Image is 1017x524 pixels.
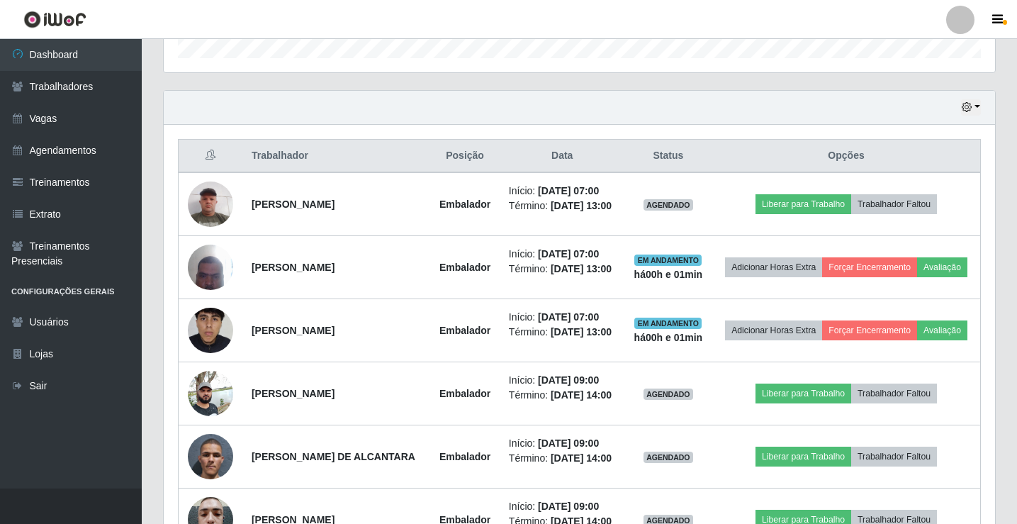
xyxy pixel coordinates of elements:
strong: Embalador [439,325,490,336]
li: Início: [509,247,616,262]
strong: há 00 h e 01 min [634,269,703,280]
button: Trabalhador Faltou [851,384,937,403]
li: Início: [509,184,616,199]
strong: [PERSON_NAME] DE ALCANTARA [252,451,415,462]
th: Status [624,140,712,173]
span: AGENDADO [644,389,693,400]
li: Início: [509,373,616,388]
strong: Embalador [439,262,490,273]
strong: [PERSON_NAME] [252,199,335,210]
th: Posição [429,140,500,173]
button: Avaliação [917,320,967,340]
button: Liberar para Trabalho [755,384,851,403]
strong: Embalador [439,199,490,210]
li: Início: [509,310,616,325]
button: Trabalhador Faltou [851,194,937,214]
th: Opções [712,140,980,173]
img: 1702417487415.jpeg [188,363,233,423]
span: EM ANDAMENTO [634,318,702,329]
time: [DATE] 14:00 [551,389,612,401]
li: Início: [509,499,616,514]
button: Liberar para Trabalho [755,447,851,467]
button: Liberar para Trabalho [755,194,851,214]
li: Término: [509,325,616,340]
button: Adicionar Horas Extra [725,257,822,277]
th: Trabalhador [243,140,429,173]
time: [DATE] 13:00 [551,200,612,211]
li: Término: [509,262,616,277]
span: AGENDADO [644,452,693,463]
button: Forçar Encerramento [822,257,917,277]
button: Avaliação [917,257,967,277]
th: Data [500,140,624,173]
li: Término: [509,388,616,403]
li: Término: [509,199,616,213]
time: [DATE] 14:00 [551,452,612,464]
li: Início: [509,436,616,451]
img: 1709375112510.jpeg [188,174,233,234]
strong: há 00 h e 01 min [634,332,703,343]
li: Término: [509,451,616,466]
time: [DATE] 09:00 [538,501,599,512]
button: Adicionar Horas Extra [725,320,822,340]
time: [DATE] 13:00 [551,326,612,338]
span: EM ANDAMENTO [634,255,702,266]
strong: Embalador [439,451,490,462]
strong: [PERSON_NAME] [252,325,335,336]
strong: [PERSON_NAME] [252,262,335,273]
span: AGENDADO [644,199,693,211]
button: Forçar Encerramento [822,320,917,340]
time: [DATE] 13:00 [551,263,612,274]
img: 1722619557508.jpeg [188,237,233,297]
strong: Embalador [439,388,490,399]
time: [DATE] 07:00 [538,185,599,196]
time: [DATE] 09:00 [538,374,599,386]
button: Trabalhador Faltou [851,447,937,467]
img: CoreUI Logo [23,11,86,28]
time: [DATE] 07:00 [538,248,599,260]
strong: [PERSON_NAME] [252,388,335,399]
time: [DATE] 07:00 [538,311,599,323]
img: 1733491183363.jpeg [188,280,233,381]
time: [DATE] 09:00 [538,437,599,449]
img: 1730850583959.jpeg [188,416,233,497]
